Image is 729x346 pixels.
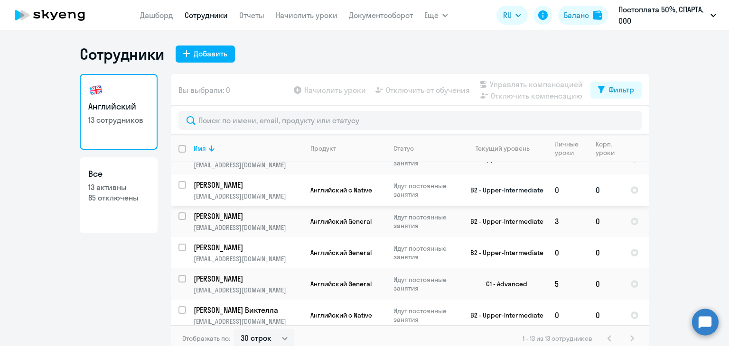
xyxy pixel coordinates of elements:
[178,111,642,130] input: Поиск по имени, email, продукту или статусу
[88,82,103,98] img: english
[558,6,608,25] button: Балансbalance
[555,140,581,157] div: Личные уроки
[588,174,623,206] td: 0
[88,182,149,192] p: 13 активны
[547,237,588,268] td: 0
[194,305,302,315] a: [PERSON_NAME] Виктелла
[588,237,623,268] td: 0
[194,211,302,221] a: [PERSON_NAME]
[596,140,622,157] div: Корп. уроки
[310,311,372,319] span: Английский с Native
[194,273,301,284] p: [PERSON_NAME]
[393,275,458,292] p: Идут постоянные занятия
[182,334,230,343] span: Отображать по:
[614,4,721,27] button: Постоплата 50%, СПАРТА, ООО
[467,144,547,153] div: Текущий уровень
[88,100,149,113] h3: Английский
[80,45,164,64] h1: Сотрудники
[194,286,302,294] p: [EMAIL_ADDRESS][DOMAIN_NAME]
[564,9,589,21] div: Баланс
[393,244,458,261] p: Идут постоянные занятия
[88,115,149,125] p: 13 сотрудников
[310,144,336,153] div: Продукт
[476,144,530,153] div: Текущий уровень
[618,4,707,27] p: Постоплата 50%, СПАРТА, ООО
[194,242,301,253] p: [PERSON_NAME]
[194,273,302,284] a: [PERSON_NAME]
[194,180,302,190] a: [PERSON_NAME]
[276,10,337,20] a: Начислить уроки
[424,9,439,21] span: Ещё
[588,268,623,300] td: 0
[608,84,634,95] div: Фильтр
[310,144,385,153] div: Продукт
[239,10,264,20] a: Отчеты
[176,46,235,63] button: Добавить
[523,334,592,343] span: 1 - 13 из 13 сотрудников
[88,168,149,180] h3: Все
[393,144,458,153] div: Статус
[310,217,372,226] span: Английский General
[547,206,588,237] td: 3
[194,305,301,315] p: [PERSON_NAME] Виктелла
[588,206,623,237] td: 0
[194,192,302,200] p: [EMAIL_ADDRESS][DOMAIN_NAME]
[194,242,302,253] a: [PERSON_NAME]
[140,10,173,20] a: Дашборд
[194,211,301,221] p: [PERSON_NAME]
[459,237,547,268] td: B2 - Upper-Intermediate
[503,9,512,21] span: RU
[88,192,149,203] p: 85 отключены
[393,213,458,230] p: Идут постоянные занятия
[547,268,588,300] td: 5
[555,140,588,157] div: Личные уроки
[496,6,528,25] button: RU
[194,144,206,153] div: Имя
[194,317,302,326] p: [EMAIL_ADDRESS][DOMAIN_NAME]
[547,174,588,206] td: 0
[194,180,301,190] p: [PERSON_NAME]
[194,48,227,59] div: Добавить
[194,161,302,169] p: [EMAIL_ADDRESS][DOMAIN_NAME]
[310,248,372,257] span: Английский General
[393,182,458,199] p: Идут постоянные занятия
[459,268,547,300] td: C1 - Advanced
[349,10,413,20] a: Документооборот
[185,10,228,20] a: Сотрудники
[80,74,158,150] a: Английский13 сотрудников
[590,82,642,99] button: Фильтр
[588,300,623,331] td: 0
[310,280,372,288] span: Английский General
[459,300,547,331] td: B2 - Upper-Intermediate
[459,174,547,206] td: B2 - Upper-Intermediate
[593,10,602,20] img: balance
[310,186,372,194] span: Английский с Native
[194,144,302,153] div: Имя
[424,6,448,25] button: Ещё
[194,223,302,232] p: [EMAIL_ADDRESS][DOMAIN_NAME]
[459,206,547,237] td: B2 - Upper-Intermediate
[596,140,616,157] div: Корп. уроки
[178,84,230,96] span: Вы выбрали: 0
[80,157,158,233] a: Все13 активны85 отключены
[547,300,588,331] td: 0
[393,307,458,324] p: Идут постоянные занятия
[194,255,302,263] p: [EMAIL_ADDRESS][DOMAIN_NAME]
[393,144,414,153] div: Статус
